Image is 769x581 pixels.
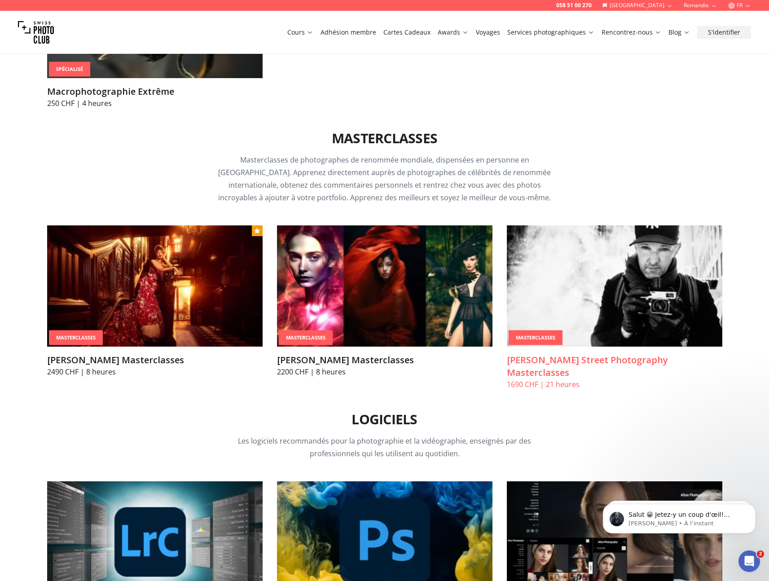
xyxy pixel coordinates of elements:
p: 2490 CHF | 8 heures [47,366,263,377]
a: Cours [287,28,313,37]
button: Blog [665,26,694,39]
h3: [PERSON_NAME] Street Photography Masterclasses [507,354,722,379]
a: Rencontrez-nous [602,28,661,37]
h3: [PERSON_NAME] Masterclasses [47,354,263,366]
h2: Masterclasses [332,130,437,146]
img: Lindsay Adler Masterclasses [47,225,263,347]
button: Services photographiques [504,26,598,39]
span: Les logiciels recommandés pour la photographie et la vidéographie, enseignés par des professionne... [238,436,531,458]
img: Marco Benedetti Masterclasses [277,225,492,347]
h2: Logiciels [352,411,417,427]
a: Voyages [476,28,500,37]
a: Services photographiques [507,28,594,37]
button: Voyages [472,26,504,39]
div: MasterClasses [279,330,333,345]
a: Blog [668,28,690,37]
img: Phil Penman Street Photography Masterclasses [507,225,722,347]
button: Awards [434,26,472,39]
h3: Macrophotographie Extrême [47,85,263,98]
div: Spécialisé [49,62,90,77]
a: Awards [438,28,469,37]
a: Adhésion membre [321,28,376,37]
a: 058 51 00 270 [556,2,592,9]
span: Masterclasses de photographes de renommée mondiale, dispensées en personne en [GEOGRAPHIC_DATA]. ... [218,155,551,202]
button: Adhésion membre [317,26,380,39]
img: Swiss photo club [18,14,54,50]
p: 1690 CHF | 21 heures [507,379,722,390]
a: Phil Penman Street Photography MasterclassesMasterClasses[PERSON_NAME] Street Photography Masterc... [507,225,722,390]
a: Cartes Cadeaux [383,28,431,37]
button: S'identifier [697,26,751,39]
div: MasterClasses [509,330,562,345]
iframe: Intercom live chat [738,550,760,572]
p: 250 CHF | 4 heures [47,98,263,109]
button: Cours [284,26,317,39]
a: Lindsay Adler MasterclassesMasterClasses[PERSON_NAME] Masterclasses2490 CHF | 8 heures [47,225,263,377]
button: Cartes Cadeaux [380,26,434,39]
button: Rencontrez-nous [598,26,665,39]
div: MasterClasses [49,330,103,345]
span: 2 [757,550,764,558]
p: 2200 CHF | 8 heures [277,366,492,377]
h3: [PERSON_NAME] Masterclasses [277,354,492,366]
iframe: Intercom notifications message [589,485,769,548]
a: Marco Benedetti MasterclassesMasterClasses[PERSON_NAME] Masterclasses2200 CHF | 8 heures [277,225,492,377]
